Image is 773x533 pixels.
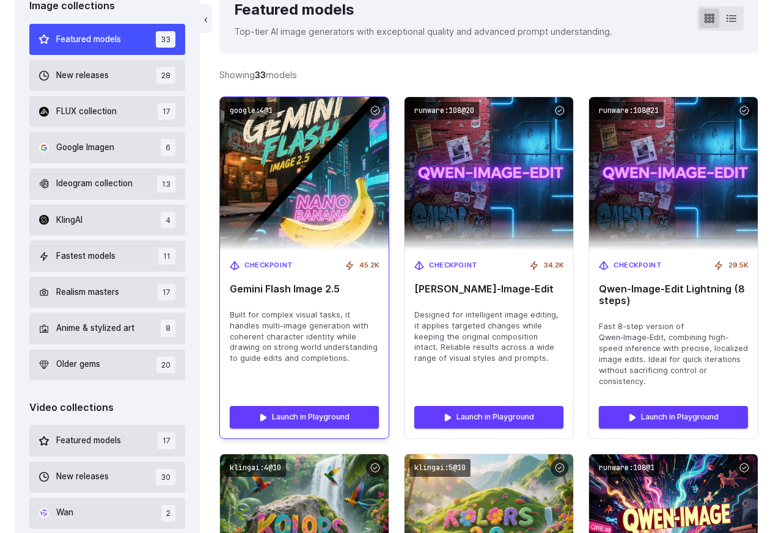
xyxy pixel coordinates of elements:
button: Featured models 33 [29,24,185,55]
span: 29.5K [728,260,748,271]
a: Launch in Playground [599,406,748,428]
span: 33 [156,31,175,48]
span: KlingAI [56,214,82,227]
span: Anime & stylized art [56,322,134,335]
span: [PERSON_NAME]‑Image‑Edit [414,283,563,295]
span: 17 [158,284,175,300]
span: 11 [158,248,175,264]
code: runware:108@1 [594,459,659,477]
span: Designed for intelligent image editing, it applies targeted changes while keeping the original co... [414,310,563,364]
button: ‹ [200,4,212,33]
button: Older gems 20 [29,349,185,380]
code: runware:108@20 [409,102,479,120]
span: 34.2K [544,260,563,271]
div: Video collections [29,400,185,416]
span: 17 [158,432,175,449]
button: Google Imagen 6 [29,132,185,163]
span: Qwen‑Image‑Edit Lightning (8 steps) [599,283,748,306]
a: Launch in Playground [230,406,379,428]
code: klingai:4@10 [225,459,286,477]
span: New releases [56,69,109,82]
span: Featured models [56,434,121,448]
span: 45.2K [359,260,379,271]
span: 28 [156,67,175,84]
span: New releases [56,470,109,484]
button: Ideogram collection 13 [29,169,185,200]
span: FLUX collection [56,105,117,118]
span: Checkpoint [244,260,293,271]
span: Checkpoint [429,260,478,271]
p: Top-tier AI image generators with exceptional quality and advanced prompt understanding. [234,24,612,38]
span: Featured models [56,33,121,46]
button: FLUX collection 17 [29,96,185,127]
button: Anime & stylized art 8 [29,313,185,344]
img: Gemini Flash Image 2.5 [211,89,397,258]
span: 2 [161,505,175,521]
span: Gemini Flash Image 2.5 [230,283,379,295]
span: Realism masters [56,286,119,299]
button: Fastest models 11 [29,241,185,272]
span: 20 [156,357,175,373]
img: Qwen‑Image‑Edit Lightning (8 steps) [589,97,758,250]
button: Realism masters 17 [29,277,185,308]
strong: 33 [255,70,266,80]
span: Built for complex visual tasks, it handles multi-image generation with coherent character identit... [230,310,379,364]
span: Wan [56,506,73,520]
span: Google Imagen [56,141,114,154]
span: Ideogram collection [56,177,133,190]
span: 17 [158,103,175,120]
code: runware:108@21 [594,102,664,120]
a: Launch in Playground [414,406,563,428]
span: Fast 8-step version of Qwen‑Image‑Edit, combining high-speed inference with precise, localized im... [599,321,748,386]
div: Showing models [219,68,297,82]
span: 30 [156,469,175,485]
span: Older gems [56,358,100,371]
button: New releases 28 [29,60,185,91]
span: 6 [161,139,175,156]
span: 13 [157,176,175,192]
img: Qwen‑Image‑Edit [405,97,573,250]
button: Featured models 17 [29,425,185,456]
span: 8 [161,320,175,336]
code: google:4@1 [225,102,277,120]
button: New releases 30 [29,462,185,493]
button: KlingAI 4 [29,205,185,236]
span: 4 [161,212,175,228]
code: klingai:5@10 [409,459,471,477]
span: Checkpoint [614,260,662,271]
button: Wan 2 [29,498,185,529]
span: Fastest models [56,250,115,263]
